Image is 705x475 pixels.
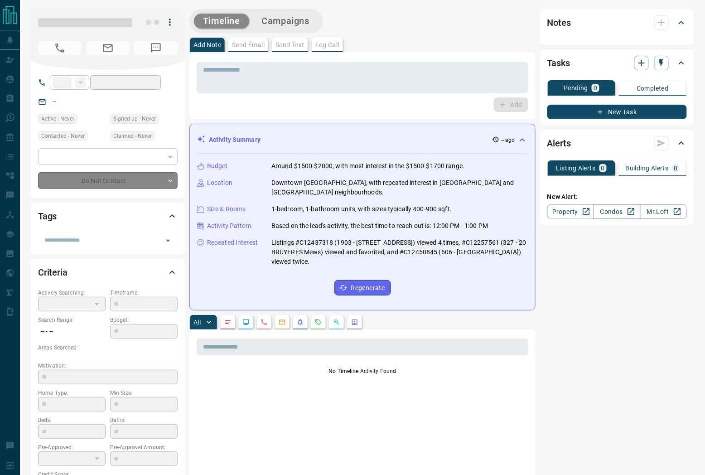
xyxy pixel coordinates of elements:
p: -- - -- [38,324,106,339]
p: Downtown [GEOGRAPHIC_DATA], with repeated interest in [GEOGRAPHIC_DATA] and [GEOGRAPHIC_DATA] nei... [271,178,528,197]
span: Active - Never [41,114,74,123]
p: Listings #C12437318 (1903 - [STREET_ADDRESS]) viewed 4 times, #C12257561 (327 - 20 BRUYERES Mews)... [271,238,528,267]
span: Claimed - Never [113,131,152,141]
span: No Number [134,41,178,55]
div: Activity Summary-- ago [197,131,528,148]
p: Based on the lead's activity, the best time to reach out is: 12:00 PM - 1:00 PM [271,221,488,231]
p: 0 [674,165,678,171]
p: -- ago [501,136,515,144]
div: Notes [547,12,687,34]
p: Pre-Approval Amount: [110,443,178,451]
span: No Email [86,41,130,55]
button: Campaigns [253,14,319,29]
p: Motivation: [38,362,178,370]
a: -- [53,98,56,105]
p: Add Note [193,42,221,48]
div: Tags [38,205,178,227]
svg: Listing Alerts [297,319,304,326]
p: 0 [601,165,605,171]
h2: Tags [38,209,57,223]
h2: Alerts [547,136,571,150]
p: Building Alerts [626,165,669,171]
span: Contacted - Never [41,131,85,141]
p: All [193,319,201,325]
p: Areas Searched: [38,344,178,352]
p: Timeframe: [110,289,178,297]
div: Criteria [38,262,178,283]
p: Home Type: [38,389,106,397]
button: Open [162,234,174,247]
button: Timeline [194,14,249,29]
h2: Tasks [547,56,570,70]
svg: Agent Actions [351,319,358,326]
p: Activity Pattern [207,221,251,231]
svg: Opportunities [333,319,340,326]
a: Mr.Loft [640,204,687,219]
p: No Timeline Activity Found [197,367,528,375]
p: Min Size: [110,389,178,397]
p: Listing Alerts [556,165,596,171]
svg: Notes [224,319,232,326]
a: Condos [594,204,640,219]
svg: Requests [315,319,322,326]
div: Alerts [547,132,687,154]
h2: Notes [547,15,571,30]
button: New Task [547,105,687,119]
p: Pre-Approved: [38,443,106,451]
p: Activity Summary [209,135,261,145]
svg: Lead Browsing Activity [242,319,250,326]
span: Signed up - Never [113,114,156,123]
button: Regenerate [334,280,391,296]
div: Do Not Contact [38,172,178,189]
p: Beds: [38,416,106,424]
p: Budget: [110,316,178,324]
p: 1-bedroom, 1-bathroom units, with sizes typically 400-900 sqft. [271,204,452,214]
p: Completed [637,85,669,92]
a: Property [547,204,594,219]
p: Repeated Interest [207,238,258,247]
p: Size & Rooms [207,204,246,214]
p: Pending [564,85,588,91]
p: Search Range: [38,316,106,324]
p: Baths: [110,416,178,424]
p: Around $1500-$2000, with most interest in the $1500-$1700 range. [271,161,464,171]
p: Location [207,178,232,188]
p: New Alert: [547,192,687,202]
span: No Number [38,41,82,55]
h2: Criteria [38,265,68,280]
p: Budget [207,161,228,171]
svg: Emails [279,319,286,326]
p: 0 [594,85,597,91]
p: Actively Searching: [38,289,106,297]
svg: Calls [261,319,268,326]
div: Tasks [547,52,687,74]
